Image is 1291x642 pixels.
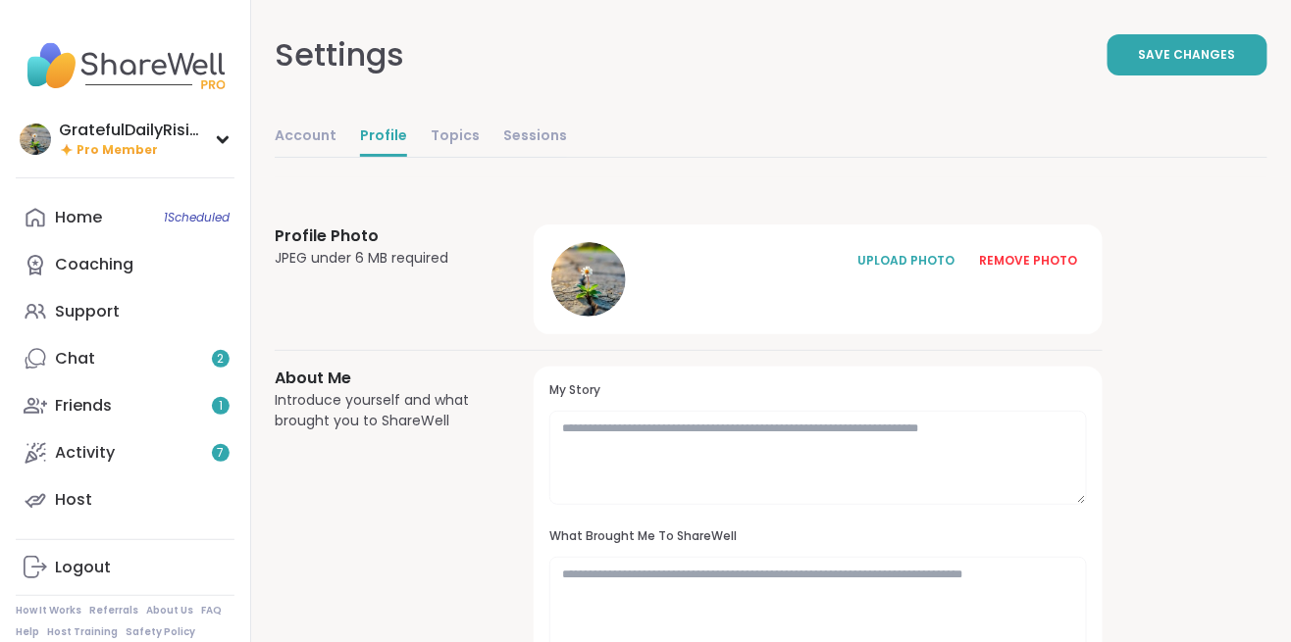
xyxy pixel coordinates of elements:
a: Activity7 [16,429,234,476]
h3: About Me [275,367,487,390]
a: Chat2 [16,335,234,382]
span: 1 [219,398,223,415]
a: About Us [146,604,193,617]
div: Introduce yourself and what brought you to ShareWell [275,390,487,431]
span: 7 [218,445,225,462]
div: Support [55,301,120,322]
div: Coaching [55,254,133,275]
div: Host [55,489,92,511]
a: Topics [431,118,480,157]
div: Logout [55,557,111,578]
div: JPEG under 6 MB required [275,248,487,269]
h3: What Brought Me To ShareWell [549,528,1087,545]
button: Save Changes [1108,34,1267,75]
a: Host Training [47,625,118,639]
img: GratefulDailyRisingStill [20,123,51,155]
a: Support [16,288,234,335]
a: FAQ [201,604,222,617]
span: 1 Scheduled [164,210,230,225]
a: Logout [16,544,234,591]
div: UPLOAD PHOTO [857,252,955,270]
h3: My Story [549,382,1087,399]
a: Profile [360,118,407,157]
div: Settings [275,31,404,78]
a: How It Works [16,604,81,617]
h3: Profile Photo [275,224,487,248]
a: Sessions [503,118,567,157]
div: Friends [55,395,112,417]
img: ShareWell Nav Logo [16,31,234,100]
a: Host [16,476,234,523]
div: GratefulDailyRisingStill [59,120,206,141]
div: Home [55,207,102,228]
a: Safety Policy [126,625,195,639]
div: Chat [55,348,95,370]
a: Coaching [16,241,234,288]
span: 2 [218,351,225,368]
button: UPLOAD PHOTO [848,240,965,281]
a: Home1Scheduled [16,194,234,241]
span: Save Changes [1139,46,1236,64]
a: Help [16,625,39,639]
span: Pro Member [77,142,158,159]
div: REMOVE PHOTO [979,252,1077,270]
a: Friends1 [16,382,234,429]
div: Activity [55,442,115,464]
button: REMOVE PHOTO [969,240,1087,281]
a: Referrals [89,604,138,617]
a: Account [275,118,336,157]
